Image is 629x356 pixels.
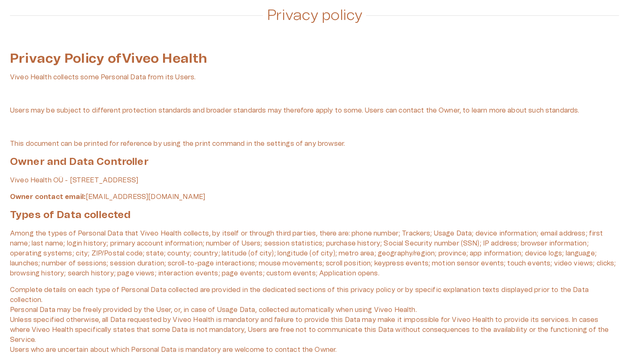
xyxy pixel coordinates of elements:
p: This document can be printed for reference by using the print command in the settings of any brow... [10,139,619,149]
strong: Owner contact email: [10,194,86,200]
p: Viveo Health OÜ - [STREET_ADDRESS] [10,175,619,185]
p: Among the types of Personal Data that Viveo Health collects, by itself or through third parties, ... [10,228,619,278]
p: Viveo Health collects some Personal Data from its Users. [10,72,619,82]
h1: Privacy Policy of [10,54,619,64]
h2: Types of Data collected [10,210,619,220]
strong: Viveo Health [122,52,208,65]
h2: Privacy policy [267,7,362,25]
iframe: Help widget launcher [564,318,629,341]
p: [EMAIL_ADDRESS][DOMAIN_NAME] [10,192,619,202]
h2: Owner and Data Controller [10,157,619,167]
p: Users may be subject to different protection standards and broader standards may therefore apply ... [10,106,619,115]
